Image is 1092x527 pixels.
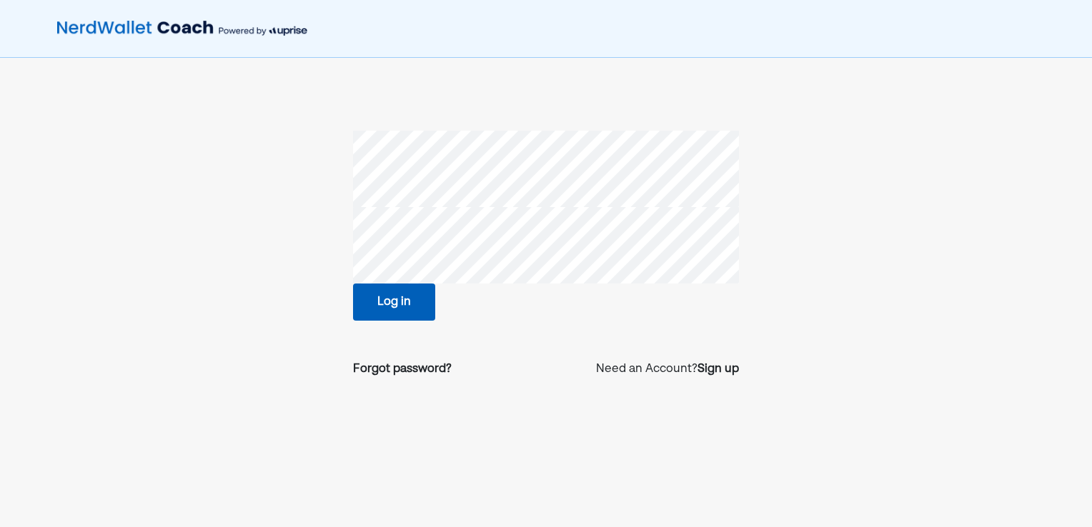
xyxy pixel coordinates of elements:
button: Log in [353,283,435,321]
a: Forgot password? [353,361,452,378]
p: Need an Account? [596,361,739,378]
a: Sign up [698,361,739,378]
